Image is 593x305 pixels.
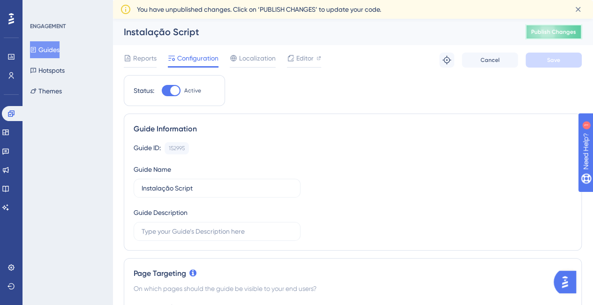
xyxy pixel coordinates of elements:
span: You have unpublished changes. Click on ‘PUBLISH CHANGES’ to update your code. [137,4,381,15]
div: 152995 [169,145,185,152]
span: Reports [133,53,157,64]
span: Editor [296,53,314,64]
div: 1 [65,5,68,12]
div: Status: [134,85,154,96]
button: Save [525,53,582,68]
div: Guide Name [134,164,171,175]
span: Cancel [480,56,500,64]
span: Save [547,56,560,64]
button: Hotspots [30,62,65,79]
iframe: UserGuiding AI Assistant Launcher [554,268,582,296]
span: Need Help? [22,2,59,14]
button: Cancel [462,53,518,68]
span: Active [184,87,201,94]
div: Page Targeting [134,268,572,279]
div: Guide Information [134,123,572,135]
div: Instalação Script [124,25,502,38]
div: Guide Description [134,207,188,218]
input: Type your Guide’s Description here [142,226,293,236]
span: Configuration [177,53,218,64]
button: Themes [30,83,62,99]
input: Type your Guide’s Name here [142,183,293,193]
span: Localization [239,53,276,64]
span: Publish Changes [531,28,576,36]
button: Guides [30,41,60,58]
div: Guide ID: [134,142,161,154]
div: ENGAGEMENT [30,23,66,30]
button: Publish Changes [525,24,582,39]
div: On which pages should the guide be visible to your end users? [134,283,572,294]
